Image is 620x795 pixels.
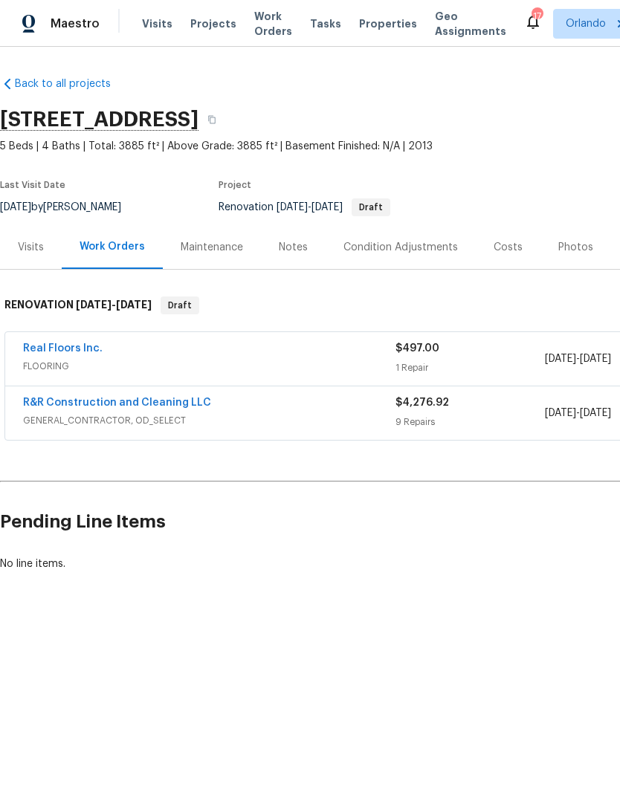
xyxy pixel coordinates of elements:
span: Properties [359,16,417,31]
span: Draft [353,203,389,212]
h6: RENOVATION [4,296,152,314]
div: Photos [558,240,593,255]
span: [DATE] [545,354,576,364]
span: [DATE] [545,408,576,418]
span: GENERAL_CONTRACTOR, OD_SELECT [23,413,395,428]
span: [DATE] [116,299,152,310]
span: Project [219,181,251,189]
span: FLOORING [23,359,395,374]
div: 17 [532,9,542,24]
span: Tasks [310,19,341,29]
span: Maestro [51,16,100,31]
span: - [545,351,611,366]
span: Orlando [566,16,606,31]
div: Visits [18,240,44,255]
button: Copy Address [198,106,225,133]
span: $4,276.92 [395,397,449,408]
div: Condition Adjustments [343,240,458,255]
span: Visits [142,16,172,31]
span: - [545,406,611,421]
div: Costs [494,240,523,255]
span: [DATE] [580,354,611,364]
span: [DATE] [580,408,611,418]
div: Work Orders [80,239,145,254]
a: R&R Construction and Cleaning LLC [23,397,211,408]
span: [DATE] [277,202,308,212]
a: Real Floors Inc. [23,343,103,354]
span: Work Orders [254,9,292,39]
span: [DATE] [76,299,112,310]
span: Renovation [219,202,390,212]
span: Geo Assignments [435,9,506,39]
div: 1 Repair [395,360,544,375]
div: Notes [279,240,308,255]
div: 9 Repairs [395,415,544,429]
span: [DATE] [311,202,343,212]
span: $497.00 [395,343,439,354]
span: Draft [162,298,198,313]
span: Projects [190,16,236,31]
div: Maintenance [181,240,243,255]
span: - [277,202,343,212]
span: - [76,299,152,310]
